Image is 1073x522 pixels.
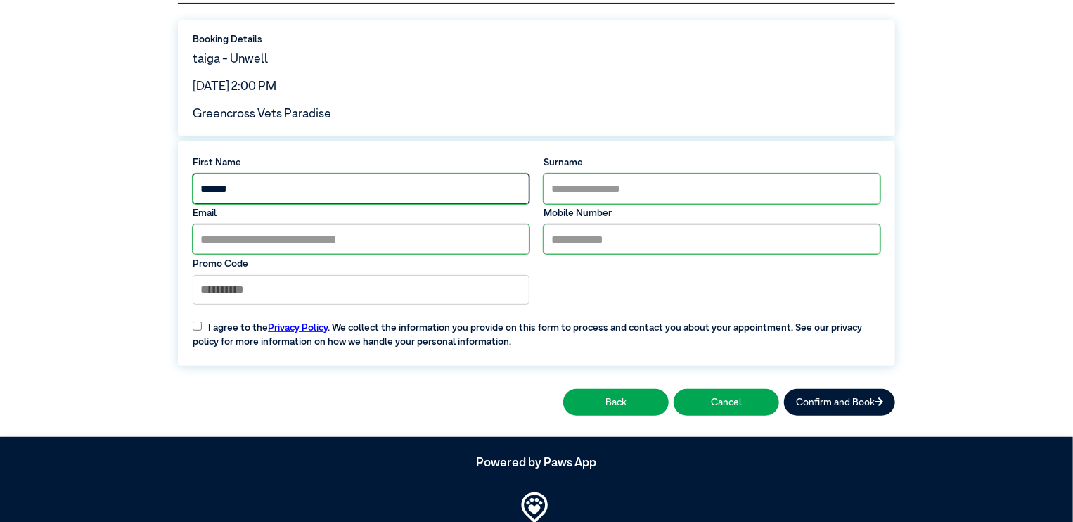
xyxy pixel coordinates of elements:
[193,155,529,170] label: First Name
[268,323,328,333] a: Privacy Policy
[544,155,880,170] label: Surname
[193,53,268,65] span: taiga - Unwell
[563,389,669,415] button: Back
[178,457,895,471] h5: Powered by Paws App
[193,81,276,93] span: [DATE] 2:00 PM
[193,257,529,271] label: Promo Code
[193,108,331,120] span: Greencross Vets Paradise
[186,311,887,349] label: I agree to the . We collect the information you provide on this form to process and contact you a...
[544,206,880,220] label: Mobile Number
[193,32,880,46] label: Booking Details
[193,206,529,220] label: Email
[674,389,779,415] button: Cancel
[193,322,202,331] input: I agree to thePrivacy Policy. We collect the information you provide on this form to process and ...
[784,389,895,415] button: Confirm and Book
